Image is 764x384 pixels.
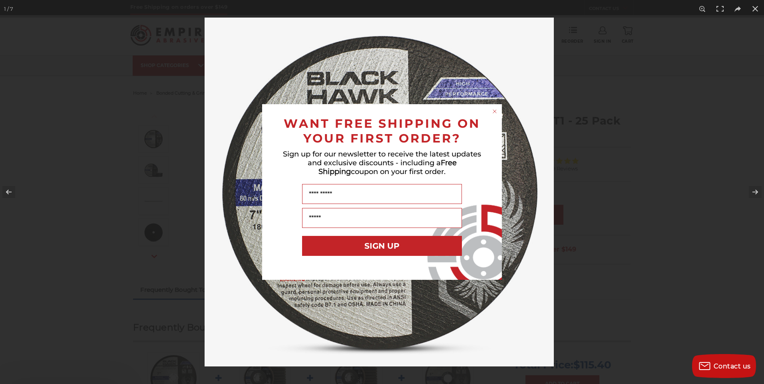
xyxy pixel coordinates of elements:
[491,107,499,115] button: Close dialog
[318,158,457,176] span: Free Shipping
[692,354,756,378] button: Contact us
[302,236,462,256] button: SIGN UP
[284,116,480,146] span: WANT FREE SHIPPING ON YOUR FIRST ORDER?
[283,150,481,176] span: Sign up for our newsletter to receive the latest updates and exclusive discounts - including a co...
[714,362,751,370] span: Contact us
